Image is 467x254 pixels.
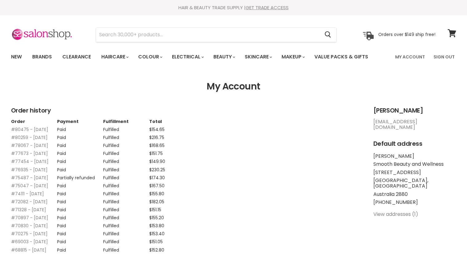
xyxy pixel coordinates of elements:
[149,223,164,229] span: $153.80
[149,191,164,197] span: $155.80
[378,32,435,37] p: Orders over $149 ship free!
[11,199,48,205] a: #72082 - [DATE]
[11,207,46,213] a: #71328 - [DATE]
[57,188,103,196] td: Paid
[57,212,103,220] td: Paid
[3,48,464,66] nav: Main
[310,50,373,63] a: Value Packs & Gifts
[391,50,429,63] a: My Account
[57,180,103,188] td: Paid
[103,132,149,140] td: Fulfilled
[11,215,48,221] a: #70897 - [DATE]
[28,50,56,63] a: Brands
[11,223,48,229] a: #70830 - [DATE]
[103,188,149,196] td: Fulfilled
[96,28,320,42] input: Search
[103,148,149,156] td: Fulfilled
[149,215,164,221] span: $155.20
[103,204,149,212] td: Fulfilled
[3,5,464,11] div: HAIR & BEAUTY TRADE SUPPLY |
[11,167,48,173] a: #76935 - [DATE]
[149,183,165,189] span: $167.50
[11,239,48,245] a: #69003 - [DATE]
[11,142,48,149] a: #78067 - [DATE]
[11,247,46,253] a: #68815 - [DATE]
[103,156,149,164] td: Fulfilled
[11,231,48,237] a: #70275 - [DATE]
[149,126,165,133] span: $154.65
[149,231,165,237] span: $153.40
[149,167,165,173] span: $230.25
[373,107,456,114] h2: [PERSON_NAME]
[103,164,149,172] td: Fulfilled
[167,50,208,63] a: Electrical
[149,239,163,245] span: $151.05
[6,50,26,63] a: New
[149,134,164,141] span: $216.75
[11,81,456,92] h1: My Account
[277,50,309,63] a: Makeup
[11,134,48,141] a: #80259 - [DATE]
[11,191,44,197] a: #74111 - [DATE]
[57,119,103,124] th: Payment
[57,204,103,212] td: Paid
[373,161,456,167] li: Smooth Beauty and Wellness
[103,196,149,204] td: Fulfilled
[57,172,103,180] td: Partially refunded
[57,196,103,204] td: Paid
[11,150,48,157] a: #77673 - [DATE]
[11,119,57,124] th: Order
[103,124,149,132] td: Fulfilled
[97,50,132,63] a: Haircare
[320,28,336,42] button: Search
[11,158,49,165] a: #77454 - [DATE]
[373,200,456,205] li: [PHONE_NUMBER]
[373,140,456,147] h2: Default address
[57,228,103,236] td: Paid
[11,175,48,181] a: #75487 - [DATE]
[57,132,103,140] td: Paid
[103,180,149,188] td: Fulfilled
[57,220,103,228] td: Paid
[149,158,165,165] span: $149.90
[209,50,239,63] a: Beauty
[373,170,456,175] li: [STREET_ADDRESS]
[57,164,103,172] td: Paid
[57,244,103,252] td: Paid
[149,150,163,157] span: $151.75
[149,175,165,181] span: $174.30
[11,183,48,189] a: #75047 - [DATE]
[240,50,276,63] a: Skincare
[11,126,48,133] a: #80475 - [DATE]
[149,207,161,213] span: $151.15
[57,236,103,244] td: Paid
[103,140,149,148] td: Fulfilled
[373,153,456,159] li: [PERSON_NAME]
[436,225,461,248] iframe: Gorgias live chat messenger
[103,244,149,252] td: Fulfilled
[11,107,361,114] h2: Order history
[103,236,149,244] td: Fulfilled
[103,228,149,236] td: Fulfilled
[430,50,458,63] a: Sign Out
[373,178,456,189] li: [GEOGRAPHIC_DATA], [GEOGRAPHIC_DATA]
[57,140,103,148] td: Paid
[6,48,382,66] ul: Main menu
[149,199,164,205] span: $182.05
[96,27,337,42] form: Product
[103,119,149,124] th: Fulfillment
[57,148,103,156] td: Paid
[149,119,195,124] th: Total
[58,50,95,63] a: Clearance
[373,118,417,131] a: [EMAIL_ADDRESS][DOMAIN_NAME]
[103,212,149,220] td: Fulfilled
[103,220,149,228] td: Fulfilled
[134,50,166,63] a: Colour
[246,4,289,11] a: GET TRADE ACCESS
[103,172,149,180] td: Fulfilled
[149,142,165,149] span: $168.65
[373,192,456,197] li: Australia 2880
[57,156,103,164] td: Paid
[57,124,103,132] td: Paid
[149,247,164,253] span: $152.80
